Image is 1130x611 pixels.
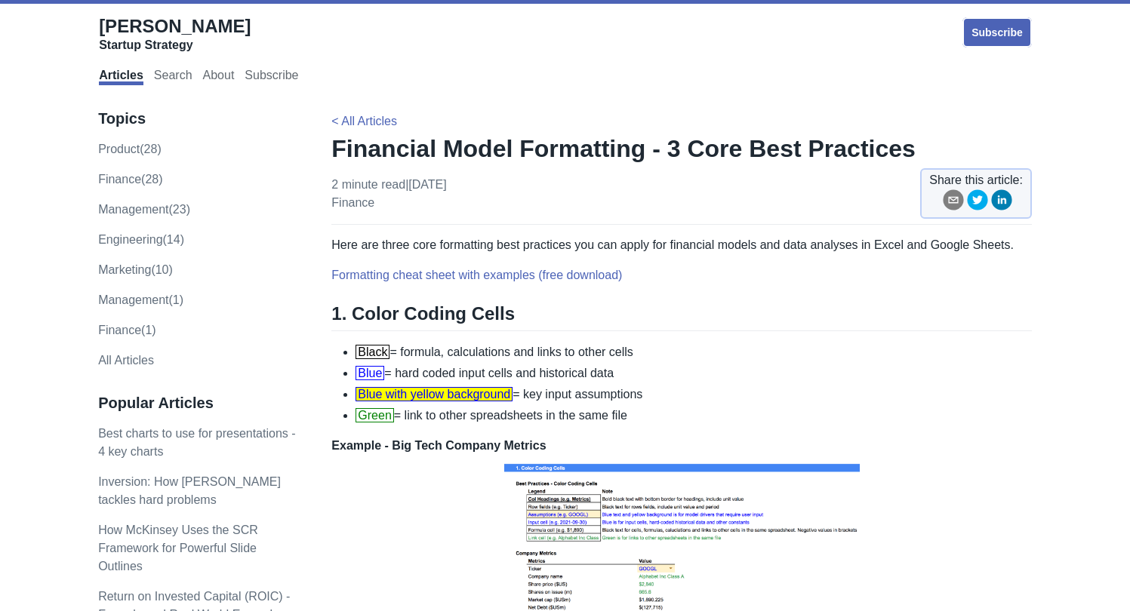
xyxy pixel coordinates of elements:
[98,109,300,128] h3: Topics
[929,171,1023,189] span: Share this article:
[203,69,235,85] a: About
[331,176,446,212] p: 2 minute read | [DATE]
[331,439,546,452] strong: Example - Big Tech Company Metrics
[98,263,173,276] a: marketing(10)
[331,269,622,281] a: Formatting cheat sheet with examples (free download)
[356,345,389,359] span: Black
[967,189,988,216] button: twitter
[245,69,298,85] a: Subscribe
[356,407,1032,425] li: = link to other spreadsheets in the same file
[331,115,397,127] a: < All Articles
[356,364,1032,382] li: = hard coded input cells and historical data
[154,69,192,85] a: Search
[991,189,1012,216] button: linkedin
[99,38,251,53] div: Startup Strategy
[356,387,513,401] span: Blue with yellow background
[98,354,154,367] a: All Articles
[331,134,1032,164] h1: Financial Model Formatting - 3 Core Best Practices
[356,385,1032,404] li: = key input assumptions
[98,233,184,246] a: engineering(14)
[331,302,1032,331] h2: 1. Color Coding Cells
[356,408,393,422] span: Green
[98,475,281,506] a: Inversion: How [PERSON_NAME] tackles hard problems
[962,17,1032,48] a: Subscribe
[943,189,964,216] button: email
[356,343,1032,361] li: = formula, calculations and links to other cells
[99,16,251,36] span: [PERSON_NAME]
[98,427,295,458] a: Best charts to use for presentations - 4 key charts
[331,196,374,209] a: finance
[98,293,183,306] a: Management(1)
[98,143,162,155] a: product(28)
[98,523,258,573] a: How McKinsey Uses the SCR Framework for Powerful Slide Outlines
[98,173,162,186] a: finance(28)
[356,366,384,380] span: Blue
[98,394,300,413] h3: Popular Articles
[98,324,155,336] a: Finance(1)
[98,203,190,216] a: management(23)
[99,15,251,53] a: [PERSON_NAME]Startup Strategy
[99,69,143,85] a: Articles
[331,236,1032,254] p: Here are three core formatting best practices you can apply for financial models and data analyse...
